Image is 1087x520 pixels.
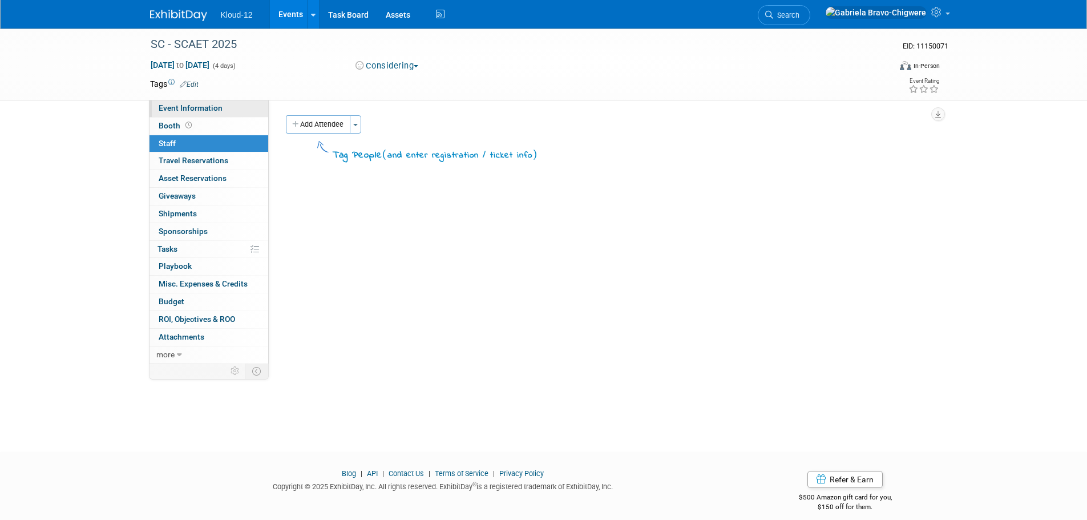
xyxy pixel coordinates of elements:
[159,139,176,148] span: Staff
[149,100,268,117] a: Event Information
[913,62,940,70] div: In-Person
[286,115,350,134] button: Add Attendee
[333,147,538,163] div: Tag People
[159,297,184,306] span: Budget
[159,121,194,130] span: Booth
[900,61,911,70] img: Format-Inperson.png
[358,469,365,478] span: |
[183,121,194,130] span: Booth not reserved yet
[150,10,207,21] img: ExhibitDay
[149,170,268,187] a: Asset Reservations
[379,469,387,478] span: |
[180,80,199,88] a: Edit
[490,469,498,478] span: |
[156,350,175,359] span: more
[212,62,236,70] span: (4 days)
[149,188,268,205] a: Giveaways
[342,469,356,478] a: Blog
[149,293,268,311] a: Budget
[903,42,948,50] span: Event ID: 11150071
[825,6,927,19] img: Gabriela Bravo-Chigwere
[149,329,268,346] a: Attachments
[773,11,799,19] span: Search
[807,471,883,488] a: Refer & Earn
[157,244,177,253] span: Tasks
[753,485,938,511] div: $500 Amazon gift card for you,
[149,118,268,135] a: Booth
[823,59,940,76] div: Event Format
[753,502,938,512] div: $150 off for them.
[367,469,378,478] a: API
[149,258,268,275] a: Playbook
[149,311,268,328] a: ROI, Objectives & ROO
[159,315,235,324] span: ROI, Objectives & ROO
[149,241,268,258] a: Tasks
[159,279,248,288] span: Misc. Expenses & Credits
[175,61,185,70] span: to
[499,469,544,478] a: Privacy Policy
[159,156,228,165] span: Travel Reservations
[159,174,227,183] span: Asset Reservations
[426,469,433,478] span: |
[149,276,268,293] a: Misc. Expenses & Credits
[159,191,196,200] span: Giveaways
[159,103,223,112] span: Event Information
[221,10,253,19] span: Kloud-12
[150,78,199,90] td: Tags
[149,135,268,152] a: Staff
[149,223,268,240] a: Sponsorships
[908,78,939,84] div: Event Rating
[758,5,810,25] a: Search
[159,261,192,271] span: Playbook
[147,34,873,55] div: SC - SCAET 2025
[150,479,737,492] div: Copyright © 2025 ExhibitDay, Inc. All rights reserved. ExhibitDay is a registered trademark of Ex...
[472,481,476,487] sup: ®
[149,205,268,223] a: Shipments
[387,149,532,162] span: and enter registration / ticket info
[435,469,488,478] a: Terms of Service
[159,227,208,236] span: Sponsorships
[159,332,204,341] span: Attachments
[389,469,424,478] a: Contact Us
[149,346,268,364] a: more
[245,364,268,378] td: Toggle Event Tabs
[532,148,538,160] span: )
[150,60,210,70] span: [DATE] [DATE]
[382,148,387,160] span: (
[149,152,268,170] a: Travel Reservations
[225,364,245,378] td: Personalize Event Tab Strip
[351,60,423,72] button: Considering
[159,209,197,218] span: Shipments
